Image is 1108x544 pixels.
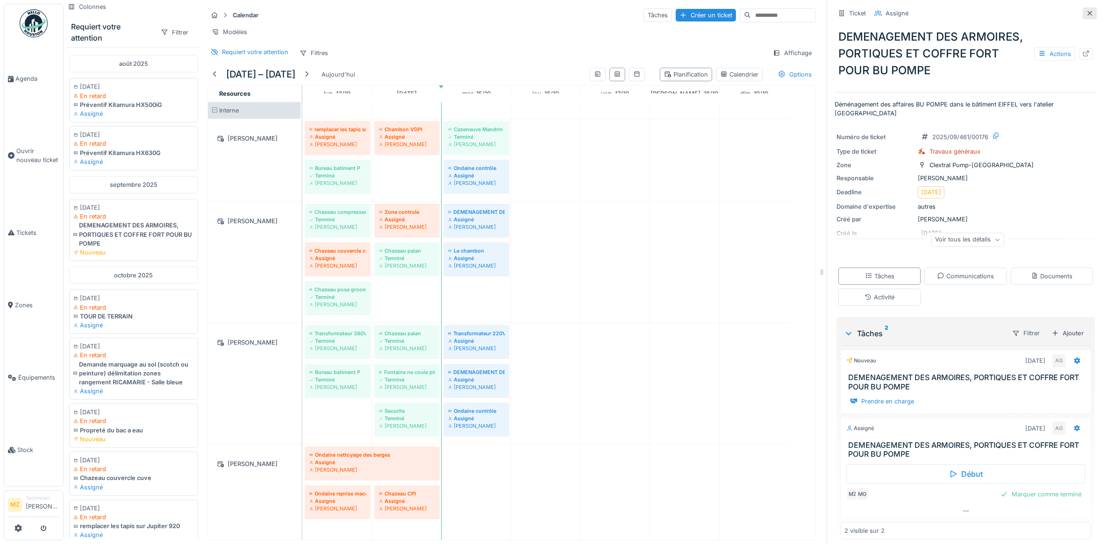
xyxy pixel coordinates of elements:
[643,8,672,22] div: Tâches
[848,441,1087,459] h3: DEMENAGEMENT DES ARMOIRES, PORTIQUES ET COFFRE FORT POUR BU POMPE
[649,87,721,100] a: 18 octobre 2025
[1031,272,1072,281] div: Documents
[219,90,250,97] span: Resources
[309,172,366,179] div: Terminé
[1052,354,1065,367] div: AG
[676,9,736,21] div: Créer un ticket
[73,100,194,109] div: Préventif Kitamura HX500iG
[73,513,194,522] div: En retard
[448,415,505,422] div: Assigné
[8,495,59,517] a: MZ Technicien[PERSON_NAME]
[1008,326,1044,340] div: Filtrer
[73,360,194,387] div: Demande marquage au sol (scotch ou peinture) délimitation zones rangement RICAMARIE - Salle bleue
[1034,47,1075,61] div: Actions
[26,495,59,515] li: [PERSON_NAME]
[379,368,435,376] div: Fontaine ne coule plus
[774,68,816,81] div: Options
[73,426,194,435] div: Propreté du bac a eau
[8,498,22,512] li: MZ
[229,11,262,20] strong: Calendar
[73,82,194,91] div: [DATE]
[379,407,435,415] div: Securite
[73,130,194,139] div: [DATE]
[309,254,366,262] div: Assigné
[309,451,435,459] div: Ondaine nettoyage des berges
[379,216,435,223] div: Assigné
[460,87,493,100] a: 15 octobre 2025
[997,488,1085,501] div: Marquer comme terminé
[73,351,194,360] div: En retard
[937,272,994,281] div: Communications
[379,422,435,430] div: [PERSON_NAME]
[309,262,366,269] div: [PERSON_NAME]
[379,223,435,231] div: [PERSON_NAME]
[448,208,505,216] div: DEMENAGEMENT DES ARMOIRES, PORTIQUES ET COFFRE FORT POUR BU POMPE
[73,408,194,417] div: [DATE]
[309,459,435,466] div: Assigné
[15,74,59,83] span: Agenda
[309,301,366,308] div: [PERSON_NAME]
[448,422,505,430] div: [PERSON_NAME]
[20,9,48,37] img: Badge_color-CXgf-gQk.svg
[448,337,505,345] div: Assigné
[26,495,59,502] div: Technicien
[846,395,918,408] div: Prendre en charge
[309,223,366,231] div: [PERSON_NAME]
[73,435,194,444] div: Nouveau
[929,161,1034,170] div: Clextral Pump-[GEOGRAPHIC_DATA]
[73,157,194,166] div: Assigné
[309,133,366,141] div: Assigné
[73,92,194,100] div: En retard
[309,490,366,497] div: Ondaine reprise maconnerie
[379,208,435,216] div: Zone controle
[71,21,153,43] div: Requiert votre attention
[15,301,59,310] span: Zones
[309,141,366,148] div: [PERSON_NAME]
[379,141,435,148] div: [PERSON_NAME]
[214,458,295,470] div: [PERSON_NAME]
[379,337,435,345] div: Terminé
[379,254,435,262] div: Terminé
[448,247,505,254] div: Le chambon
[846,424,874,432] div: Assigné
[318,68,359,81] div: Aujourd'hui
[17,445,59,454] span: Stock
[322,87,353,100] a: 13 octobre 2025
[379,415,435,422] div: Terminé
[836,215,914,224] div: Créé par
[309,376,366,383] div: Terminé
[4,414,63,486] a: Stock
[849,9,866,18] div: Ticket
[530,87,561,100] a: 16 octobre 2025
[69,176,198,193] div: septembre 2025
[309,247,366,254] div: Chazeau couvercle cuve
[448,376,505,383] div: Assigné
[379,505,435,512] div: [PERSON_NAME]
[4,269,63,341] a: Zones
[448,345,505,352] div: [PERSON_NAME]
[309,383,366,391] div: [PERSON_NAME]
[448,179,505,187] div: [PERSON_NAME]
[448,141,505,148] div: [PERSON_NAME]
[73,483,194,492] div: Assigné
[73,312,194,321] div: TOUR DE TERRAIN
[379,497,435,505] div: Assigné
[73,221,194,248] div: DEMENAGEMENT DES ARMOIRES, PORTIQUES ET COFFRE FORT POUR BU POMPE
[885,328,888,339] sup: 2
[932,133,988,141] div: 2025/09/461/00176
[309,216,366,223] div: Terminé
[379,345,435,352] div: [PERSON_NAME]
[73,294,194,303] div: [DATE]
[448,133,505,141] div: Terminé
[720,70,758,79] div: Calendrier
[309,126,366,133] div: remplacer les tapis sur Jupiter 920
[448,126,505,133] div: Cazeneuve Mandrin
[1052,422,1065,435] div: AG
[448,254,505,262] div: Assigné
[214,133,295,144] div: [PERSON_NAME]
[448,216,505,223] div: Assigné
[846,357,876,365] div: Nouveau
[836,202,1095,211] div: autres
[16,147,59,164] span: Ouvrir nouveau ticket
[448,330,505,337] div: Transformateur 220V eiffel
